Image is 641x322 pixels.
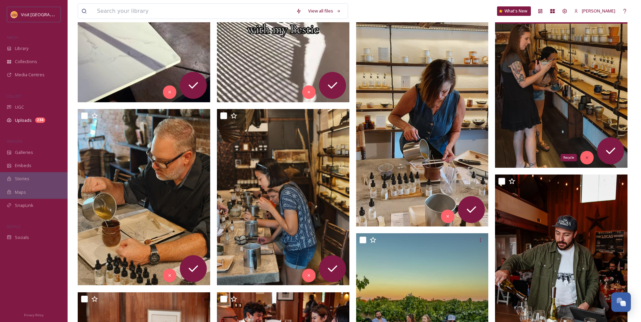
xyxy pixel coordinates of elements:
span: Uploads [15,117,32,124]
span: Embeds [15,162,31,169]
span: Visit [GEOGRAPHIC_DATA] [21,11,73,18]
span: Maps [15,189,26,195]
div: Recycle [561,154,577,161]
span: SnapLink [15,202,33,209]
span: Socials [15,234,29,241]
img: Square%20Social%20Visit%20Lodi.png [11,11,18,18]
input: Search your library [94,4,293,19]
a: View all files [305,4,344,18]
span: MEDIA [7,35,19,40]
span: COLLECT [7,93,21,99]
a: Privacy Policy [24,311,44,319]
button: Open Chat [611,292,631,312]
span: Stories [15,176,29,182]
span: [PERSON_NAME] [582,8,615,14]
img: ext_1757987094.07122_soyintoyoucandles@gmail.com-IMG_3989_jpg.jpeg [217,109,349,285]
span: Media Centres [15,72,45,78]
div: 234 [35,117,45,123]
span: WIDGETS [7,139,22,144]
span: Collections [15,58,37,65]
span: Privacy Policy [24,313,44,317]
span: Galleries [15,149,33,156]
span: UGC [15,104,24,110]
a: [PERSON_NAME] [571,4,619,18]
span: SOCIALS [7,224,20,229]
img: ext_1757987094.222519_soyintoyoucandles@gmail.com-IMG_3854_jpg.jpeg [78,109,210,285]
span: Library [15,45,28,52]
a: What's New [497,6,531,16]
